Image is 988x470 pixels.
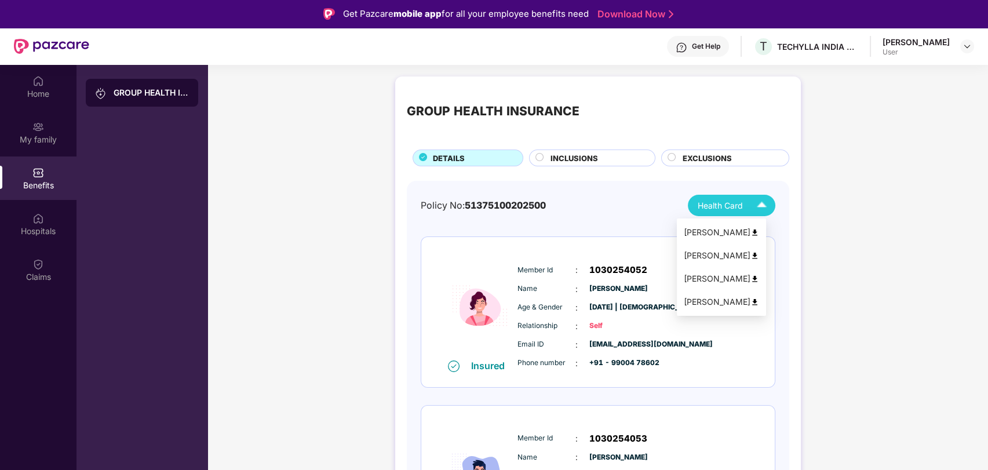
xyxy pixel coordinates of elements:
img: svg+xml;base64,PHN2ZyB4bWxucz0iaHR0cDovL3d3dy53My5vcmcvMjAwMC9zdmciIHdpZHRoPSI0OCIgaGVpZ2h0PSI0OC... [750,275,759,283]
div: GROUP HEALTH INSURANCE [114,87,189,99]
span: : [575,451,578,464]
strong: mobile app [393,8,442,19]
div: Get Pazcare for all your employee benefits need [343,7,589,21]
span: : [575,301,578,314]
div: [PERSON_NAME] [684,226,759,239]
span: 1030254052 [589,263,647,277]
span: Health Card [698,199,743,212]
div: Get Help [692,42,720,51]
div: GROUP HEALTH INSURANCE [407,102,579,121]
span: Relationship [517,320,575,331]
img: svg+xml;base64,PHN2ZyBpZD0iQ2xhaW0iIHhtbG5zPSJodHRwOi8vd3d3LnczLm9yZy8yMDAwL3N2ZyIgd2lkdGg9IjIwIi... [32,258,44,270]
img: New Pazcare Logo [14,39,89,54]
img: svg+xml;base64,PHN2ZyBpZD0iSG9tZSIgeG1sbnM9Imh0dHA6Ly93d3cudzMub3JnLzIwMDAvc3ZnIiB3aWR0aD0iMjAiIG... [32,75,44,87]
img: svg+xml;base64,PHN2ZyB3aWR0aD0iMjAiIGhlaWdodD0iMjAiIHZpZXdCb3g9IjAgMCAyMCAyMCIgZmlsbD0ibm9uZSIgeG... [32,121,44,133]
div: [PERSON_NAME] [684,296,759,308]
img: svg+xml;base64,PHN2ZyBpZD0iSG9zcGl0YWxzIiB4bWxucz0iaHR0cDovL3d3dy53My5vcmcvMjAwMC9zdmciIHdpZHRoPS... [32,213,44,224]
img: Icuh8uwCUCF+XjCZyLQsAKiDCM9HiE6CMYmKQaPGkZKaA32CAAACiQcFBJY0IsAAAAASUVORK5CYII= [752,195,772,216]
div: User [883,48,950,57]
img: svg+xml;base64,PHN2ZyB3aWR0aD0iMjAiIGhlaWdodD0iMjAiIHZpZXdCb3g9IjAgMCAyMCAyMCIgZmlsbD0ibm9uZSIgeG... [95,88,107,99]
div: [PERSON_NAME] [684,249,759,262]
span: Name [517,452,575,463]
span: [PERSON_NAME] [589,452,647,463]
span: Phone number [517,358,575,369]
img: svg+xml;base64,PHN2ZyB4bWxucz0iaHR0cDovL3d3dy53My5vcmcvMjAwMC9zdmciIHdpZHRoPSIxNiIgaGVpZ2h0PSIxNi... [448,360,460,372]
span: : [575,283,578,296]
span: T [760,39,767,53]
span: Member Id [517,265,575,276]
span: Name [517,283,575,294]
span: EXCLUSIONS [683,152,732,164]
div: [PERSON_NAME] [684,272,759,285]
img: svg+xml;base64,PHN2ZyB4bWxucz0iaHR0cDovL3d3dy53My5vcmcvMjAwMC9zdmciIHdpZHRoPSI0OCIgaGVpZ2h0PSI0OC... [750,228,759,237]
span: 1030254053 [589,432,647,446]
img: Stroke [669,8,673,20]
span: INCLUSIONS [550,152,598,164]
span: Email ID [517,339,575,350]
span: +91 - 99004 78602 [589,358,647,369]
div: [PERSON_NAME] [883,37,950,48]
img: svg+xml;base64,PHN2ZyBpZD0iRHJvcGRvd24tMzJ4MzIiIHhtbG5zPSJodHRwOi8vd3d3LnczLm9yZy8yMDAwL3N2ZyIgd2... [963,42,972,51]
span: DETAILS [433,152,465,164]
a: Download Now [597,8,670,20]
span: 51375100202500 [465,200,546,211]
span: : [575,357,578,370]
img: svg+xml;base64,PHN2ZyBpZD0iQmVuZWZpdHMiIHhtbG5zPSJodHRwOi8vd3d3LnczLm9yZy8yMDAwL3N2ZyIgd2lkdGg9Ij... [32,167,44,178]
div: TECHYLLA INDIA PRIVATE LIMITED [777,41,858,52]
span: Member Id [517,433,575,444]
img: Logo [323,8,335,20]
span: : [575,320,578,333]
span: [PERSON_NAME] [589,283,647,294]
span: [EMAIL_ADDRESS][DOMAIN_NAME] [589,339,647,350]
img: svg+xml;base64,PHN2ZyB4bWxucz0iaHR0cDovL3d3dy53My5vcmcvMjAwMC9zdmciIHdpZHRoPSI0OCIgaGVpZ2h0PSI0OC... [750,298,759,307]
span: [DATE] | [DEMOGRAPHIC_DATA] [589,302,647,313]
img: icon [445,252,515,359]
span: Self [589,320,647,331]
div: Policy No: [421,198,546,213]
span: : [575,432,578,445]
span: : [575,338,578,351]
img: svg+xml;base64,PHN2ZyB4bWxucz0iaHR0cDovL3d3dy53My5vcmcvMjAwMC9zdmciIHdpZHRoPSI0OCIgaGVpZ2h0PSI0OC... [750,252,759,260]
img: svg+xml;base64,PHN2ZyBpZD0iSGVscC0zMngzMiIgeG1sbnM9Imh0dHA6Ly93d3cudzMub3JnLzIwMDAvc3ZnIiB3aWR0aD... [676,42,687,53]
span: : [575,264,578,276]
span: Age & Gender [517,302,575,313]
button: Health Card [688,195,775,216]
div: Insured [471,360,512,371]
